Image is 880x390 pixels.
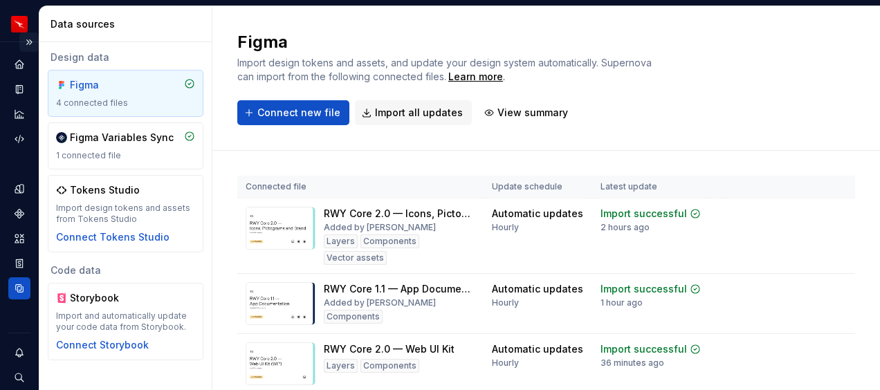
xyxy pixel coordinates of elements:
[48,70,203,117] a: Figma4 connected files
[375,106,463,120] span: Import all updates
[601,282,687,296] div: Import successful
[56,98,195,109] div: 4 connected files
[237,31,652,53] h2: Figma
[592,176,709,198] th: Latest update
[492,342,583,356] div: Automatic updates
[8,252,30,275] a: Storybook stories
[8,228,30,250] a: Assets
[324,297,436,308] div: Added by [PERSON_NAME]
[324,251,387,265] div: Vector assets
[601,222,650,233] div: 2 hours ago
[601,297,643,308] div: 1 hour ago
[237,100,349,125] button: Connect new file
[8,78,30,100] a: Documentation
[601,207,687,221] div: Import successful
[48,283,203,360] a: StorybookImport and automatically update your code data from Storybook.Connect Storybook
[477,100,577,125] button: View summary
[11,16,28,32] img: 6b187050-a3ed-48aa-8485-808e17fcee26.png
[8,277,30,299] a: Data sources
[324,359,358,373] div: Layers
[360,359,419,373] div: Components
[70,183,140,197] div: Tokens Studio
[448,70,503,84] a: Learn more
[237,57,654,82] span: Import design tokens and assets, and update your design system automatically. Supernova can impor...
[70,131,174,145] div: Figma Variables Sync
[8,342,30,364] button: Notifications
[360,234,419,248] div: Components
[324,207,475,221] div: RWY Core 2.0 — Icons, Pictograms and Brand
[324,282,475,296] div: RWY Core 1.1 — App Documentation
[56,338,149,352] button: Connect Storybook
[48,263,203,277] div: Code data
[56,310,195,333] div: Import and automatically update your code data from Storybook.
[484,176,592,198] th: Update schedule
[8,128,30,150] a: Code automation
[257,106,340,120] span: Connect new file
[492,357,519,369] div: Hourly
[601,342,687,356] div: Import successful
[492,207,583,221] div: Automatic updates
[51,17,206,31] div: Data sources
[70,291,136,305] div: Storybook
[56,203,195,225] div: Import design tokens and assets from Tokens Studio
[19,32,39,52] button: Expand sidebar
[324,342,455,356] div: RWY Core 2.0 — Web UI Kit
[70,78,136,92] div: Figma
[48,50,203,64] div: Design data
[8,103,30,125] a: Analytics
[8,203,30,225] a: Components
[446,72,505,82] span: .
[601,357,664,369] div: 36 minutes ago
[8,178,30,200] a: Design tokens
[497,106,568,120] span: View summary
[492,222,519,233] div: Hourly
[324,234,358,248] div: Layers
[324,310,383,324] div: Components
[48,122,203,169] a: Figma Variables Sync1 connected file
[355,100,472,125] button: Import all updates
[492,297,519,308] div: Hourly
[237,176,484,198] th: Connected file
[56,230,169,244] button: Connect Tokens Studio
[492,282,583,296] div: Automatic updates
[8,366,30,389] button: Search ⌘K
[56,150,195,161] div: 1 connected file
[48,175,203,252] a: Tokens StudioImport design tokens and assets from Tokens StudioConnect Tokens Studio
[8,53,30,75] a: Home
[324,222,436,233] div: Added by [PERSON_NAME]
